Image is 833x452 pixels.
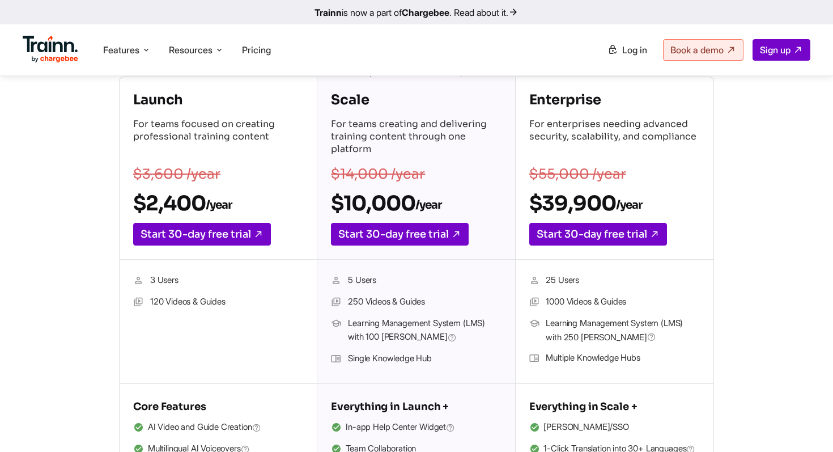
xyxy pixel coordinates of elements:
[663,39,743,61] a: Book a demo
[529,223,667,246] a: Start 30-day free trial
[529,166,626,183] s: $55,000 /year
[314,7,342,18] b: Trainn
[133,295,303,310] li: 120 Videos & Guides
[103,44,139,56] span: Features
[601,40,654,60] a: Log in
[133,273,303,288] li: 3 Users
[331,118,501,158] p: For teams creating and delivering training content through one platform
[331,91,501,109] h4: Scale
[670,44,724,56] span: Book a demo
[331,352,501,366] li: Single Knowledge Hub
[529,91,700,109] h4: Enterprise
[331,398,501,416] h5: Everything in Launch +
[169,44,212,56] span: Resources
[415,198,441,212] sub: /year
[331,295,501,310] li: 250 Videos & Guides
[616,198,642,212] sub: /year
[23,36,78,63] img: Trainn Logo
[776,398,833,452] iframe: Chat Widget
[760,44,790,56] span: Sign up
[242,44,271,56] a: Pricing
[546,316,699,344] span: Learning Management System (LMS) with 250 [PERSON_NAME]
[529,398,700,416] h5: Everything in Scale +
[133,191,303,216] h2: $2,400
[148,420,261,435] span: AI Video and Guide Creation
[133,223,271,246] a: Start 30-day free trial
[133,91,303,109] h4: Launch
[348,316,501,345] span: Learning Management System (LMS) with 100 [PERSON_NAME]
[346,420,455,435] span: In-app Help Center Widget
[133,166,220,183] s: $3,600 /year
[529,118,700,158] p: For enterprises needing advanced security, scalability, and compliance
[622,44,647,56] span: Log in
[331,223,469,246] a: Start 30-day free trial
[331,166,425,183] s: $14,000 /year
[133,118,303,158] p: For teams focused on creating professional training content
[402,7,449,18] b: Chargebee
[529,420,700,435] li: [PERSON_NAME]/SSO
[529,273,700,288] li: 25 Users
[331,273,501,288] li: 5 Users
[753,39,810,61] a: Sign up
[529,351,700,366] li: Multiple Knowledge Hubs
[529,191,700,216] h2: $39,900
[331,191,501,216] h2: $10,000
[206,198,232,212] sub: /year
[529,295,700,310] li: 1000 Videos & Guides
[133,398,303,416] h5: Core Features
